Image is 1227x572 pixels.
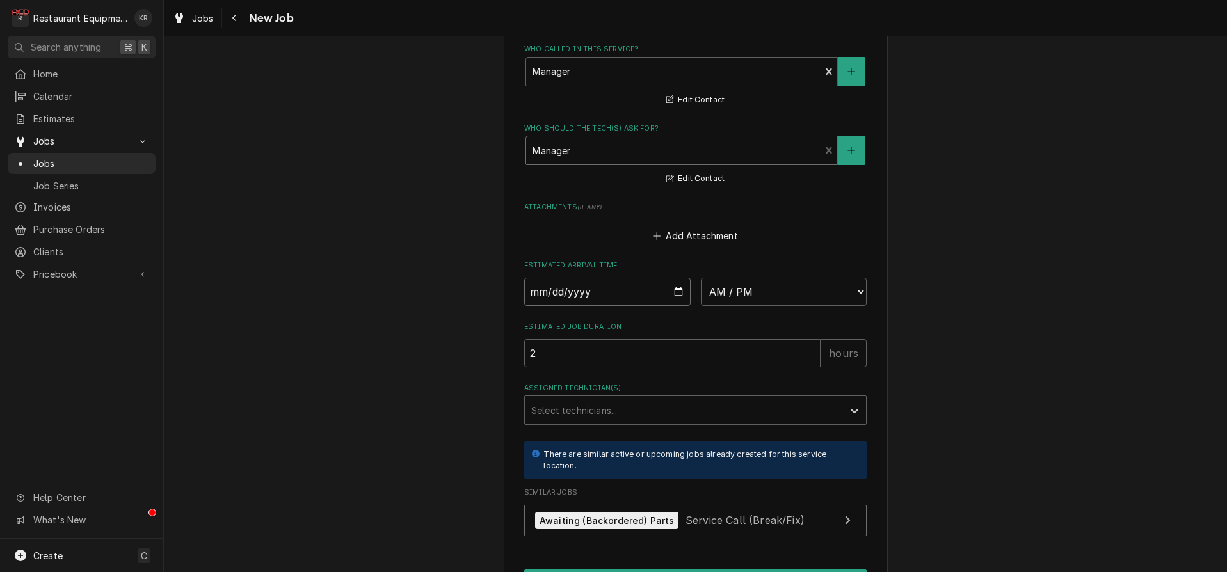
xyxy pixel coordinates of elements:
span: Calendar [33,90,149,103]
label: Estimated Arrival Time [524,260,867,271]
a: Go to What's New [8,509,156,530]
div: R [12,9,29,27]
div: Awaiting (Backordered) Parts [535,512,678,529]
span: Estimates [33,112,149,125]
a: Job Series [8,175,156,196]
svg: Create New Contact [847,67,855,76]
span: Create [33,550,63,561]
a: Go to Pricebook [8,264,156,285]
label: Who should the tech(s) ask for? [524,123,867,134]
a: Estimates [8,108,156,129]
a: View Job [524,505,867,536]
span: Service Call (Break/Fix) [686,514,805,527]
a: Jobs [8,153,156,174]
button: Search anything⌘K [8,36,156,58]
span: Clients [33,245,149,258]
a: Clients [8,241,156,262]
a: Invoices [8,196,156,218]
div: There are similar active or upcoming jobs already created for this service location. [543,449,854,472]
button: Navigate back [225,8,245,28]
span: Jobs [33,157,149,170]
div: Estimated Job Duration [524,322,867,367]
label: Attachments [524,202,867,212]
select: Time Select [701,278,867,306]
div: Similar Jobs [524,488,867,543]
span: Help Center [33,491,148,504]
span: Similar Jobs [524,488,867,498]
span: ( if any ) [577,203,602,211]
span: Home [33,67,149,81]
div: Kelli Robinette's Avatar [134,9,152,27]
span: Invoices [33,200,149,214]
svg: Create New Contact [847,146,855,155]
button: Add Attachment [651,226,741,244]
div: KR [134,9,152,27]
label: Assigned Technician(s) [524,383,867,393]
span: K [141,40,147,54]
span: Purchase Orders [33,223,149,236]
div: Attachments [524,202,867,244]
a: Jobs [168,8,219,29]
span: Jobs [192,12,214,25]
span: Search anything [31,40,101,54]
div: Estimated Arrival Time [524,260,867,306]
a: Calendar [8,86,156,107]
span: Pricebook [33,267,130,281]
span: New Job [245,10,294,27]
input: Date [524,278,691,306]
label: Who called in this service? [524,44,867,54]
a: Go to Help Center [8,487,156,508]
a: Purchase Orders [8,219,156,240]
button: Edit Contact [664,171,726,187]
div: Restaurant Equipment Diagnostics [33,12,127,25]
span: What's New [33,513,148,527]
label: Estimated Job Duration [524,322,867,332]
div: hours [821,339,867,367]
span: ⌘ [124,40,132,54]
span: C [141,549,147,562]
div: Who should the tech(s) ask for? [524,123,867,187]
button: Create New Contact [838,57,865,86]
a: Go to Jobs [8,131,156,152]
span: Jobs [33,134,130,148]
span: Job Series [33,179,149,193]
div: Restaurant Equipment Diagnostics's Avatar [12,9,29,27]
div: Who called in this service? [524,44,867,107]
button: Edit Contact [664,92,726,108]
button: Create New Contact [838,136,865,165]
a: Home [8,63,156,84]
div: Assigned Technician(s) [524,383,867,425]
